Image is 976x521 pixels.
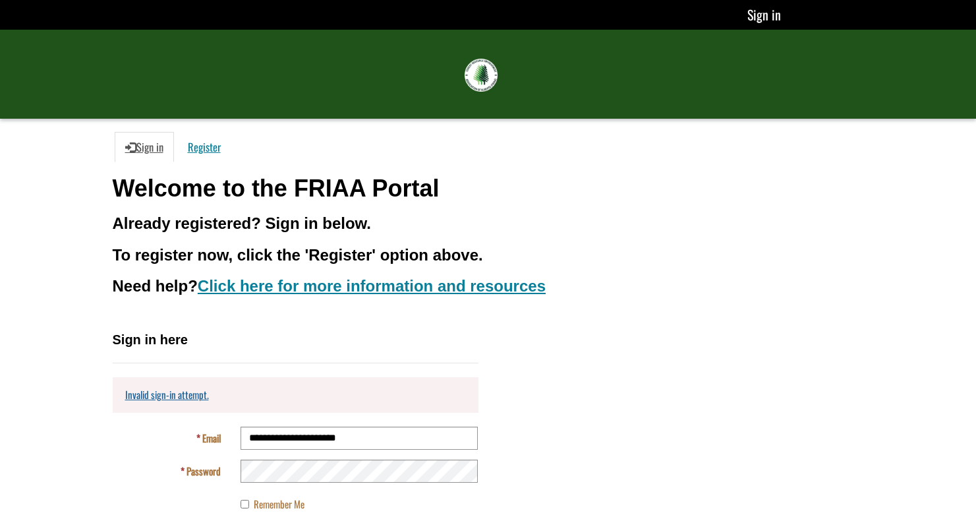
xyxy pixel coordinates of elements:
h3: To register now, click the 'Register' option above. [113,247,864,264]
h3: Already registered? Sign in below. [113,215,864,232]
a: Invalid sign-in attempt. [125,387,209,402]
h1: Welcome to the FRIAA Portal [113,175,864,202]
h3: Need help? [113,278,864,295]
a: Sign in [115,132,174,162]
span: Email [202,431,221,445]
span: Remember Me [254,497,304,511]
img: FRIAA Submissions Portal [465,59,498,92]
a: Register [177,132,231,162]
span: Sign in here [113,332,188,347]
input: Remember Me [241,500,249,508]
a: Click here for more information and resources [198,277,546,295]
a: Sign in [747,5,781,24]
span: Password [187,464,221,478]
